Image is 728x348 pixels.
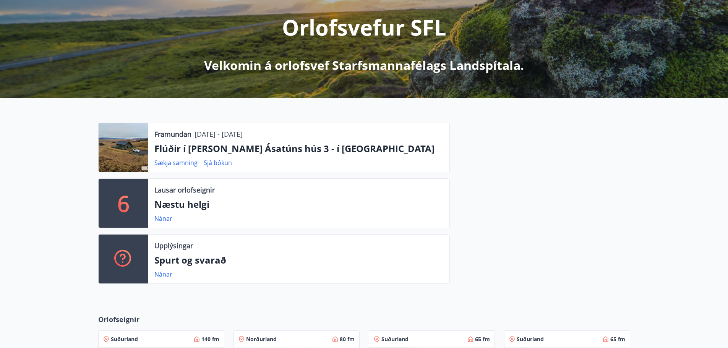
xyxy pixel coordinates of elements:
p: [DATE] - [DATE] [195,129,243,139]
p: Orlofsvefur SFL [282,13,446,42]
span: Orlofseignir [98,314,139,324]
p: Lausar orlofseignir [154,185,215,195]
span: Norðurland [246,335,277,343]
p: Flúðir í [PERSON_NAME] Ásatúns hús 3 - í [GEOGRAPHIC_DATA] [154,142,443,155]
span: 65 fm [475,335,490,343]
span: 140 fm [201,335,219,343]
p: Framundan [154,129,191,139]
p: Næstu helgi [154,198,443,211]
span: Suðurland [381,335,409,343]
p: Velkomin á orlofsvef Starfsmannafélags Landspítala. [204,57,524,74]
p: Upplýsingar [154,241,193,251]
p: Spurt og svarað [154,254,443,267]
a: Sækja samning [154,159,198,167]
a: Sjá bókun [204,159,232,167]
span: 65 fm [610,335,625,343]
p: 6 [117,189,130,218]
span: Suðurland [111,335,138,343]
span: 80 fm [340,335,355,343]
a: Nánar [154,270,172,278]
span: Suðurland [517,335,544,343]
a: Nánar [154,214,172,223]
